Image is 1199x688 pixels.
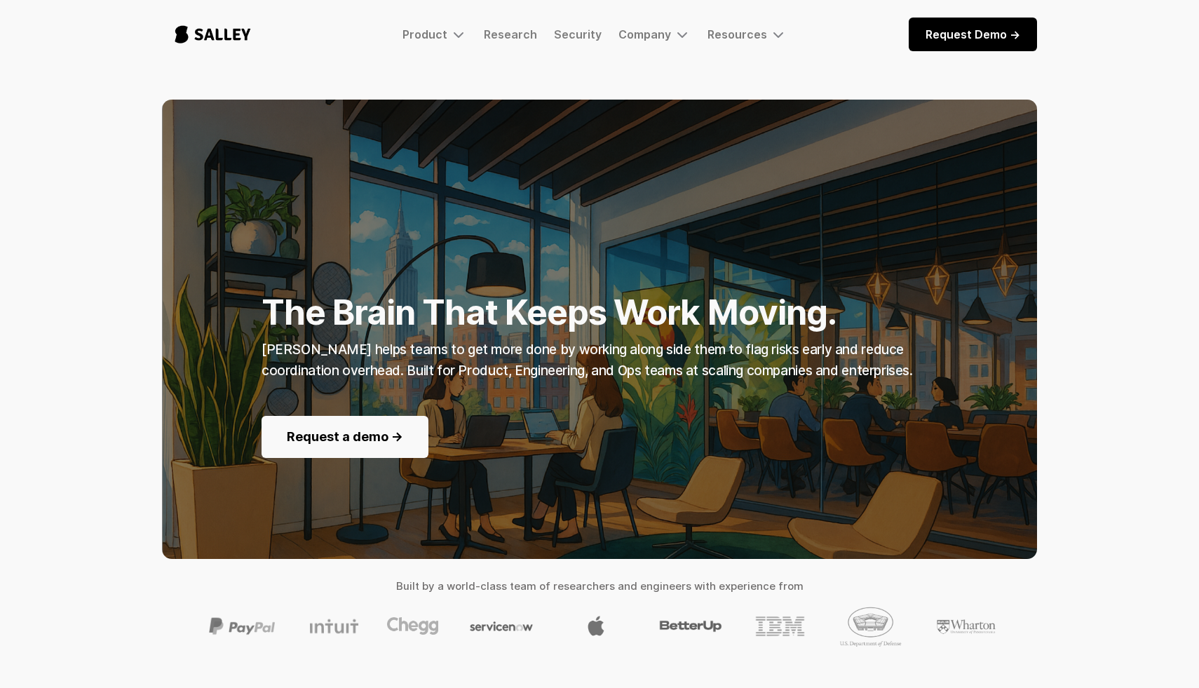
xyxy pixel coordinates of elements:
[262,342,913,379] strong: [PERSON_NAME] helps teams to get more done by working along side them to flag risks early and red...
[707,27,767,41] div: Resources
[707,26,787,43] div: Resources
[909,18,1037,51] a: Request Demo ->
[554,27,602,41] a: Security
[262,416,428,458] a: Request a demo ->
[162,576,1037,597] h4: Built by a world-class team of researchers and engineers with experience from
[162,11,264,58] a: home
[618,26,691,43] div: Company
[402,26,467,43] div: Product
[402,27,447,41] div: Product
[618,27,671,41] div: Company
[262,292,836,333] strong: The Brain That Keeps Work Moving.
[484,27,537,41] a: Research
